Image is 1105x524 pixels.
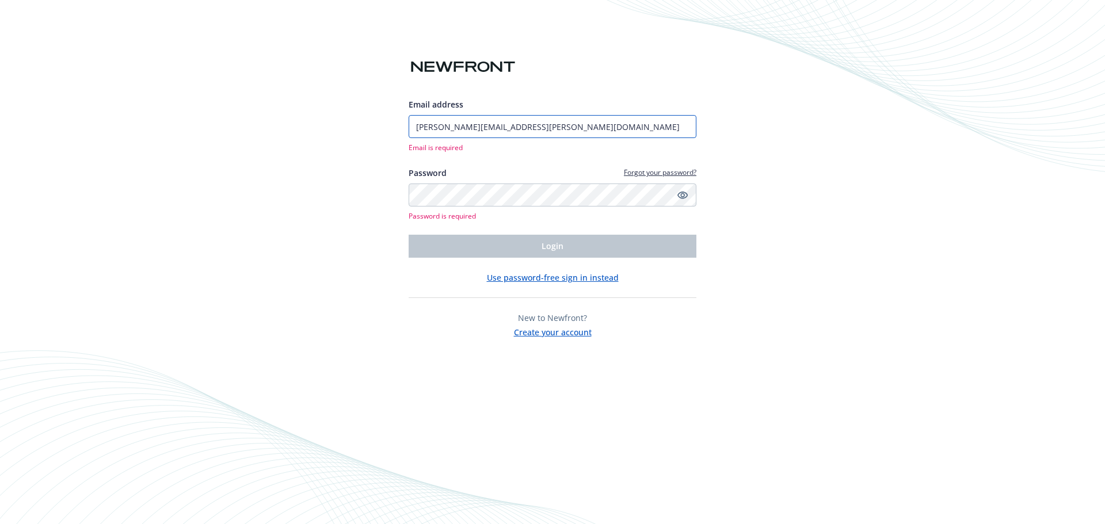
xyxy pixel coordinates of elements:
a: Show password [676,188,689,202]
span: Password is required [409,211,696,221]
span: Login [542,240,563,251]
a: Forgot your password? [624,167,696,177]
img: Newfront logo [409,57,517,77]
span: New to Newfront? [518,312,587,323]
input: Enter your email [409,115,696,138]
span: Email is required [409,143,696,152]
label: Password [409,167,447,179]
input: Enter your password [409,183,696,206]
button: Login [409,235,696,258]
button: Create your account [514,324,592,338]
span: Email address [409,99,463,110]
button: Use password-free sign in instead [487,271,619,284]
